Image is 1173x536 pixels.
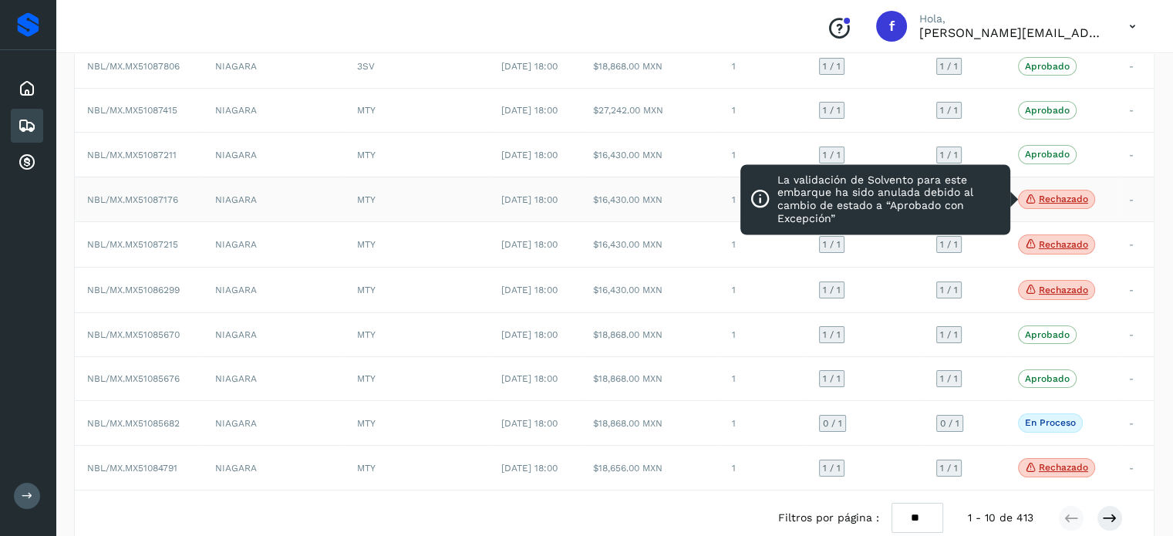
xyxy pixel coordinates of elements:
[501,150,558,160] span: [DATE] 18:00
[823,374,841,383] span: 1 / 1
[356,105,375,116] span: MTY
[87,150,177,160] span: NBL/MX.MX51087211
[1025,373,1070,384] p: Aprobado
[87,373,180,384] span: NBL/MX.MX51085676
[356,373,375,384] span: MTY
[87,418,180,429] span: NBL/MX.MX51085682
[203,312,344,356] td: NIAGARA
[581,44,719,88] td: $18,868.00 MXN
[356,239,375,250] span: MTY
[719,357,807,401] td: 1
[356,418,375,429] span: MTY
[823,464,841,473] span: 1 / 1
[501,61,558,72] span: [DATE] 18:00
[87,463,177,474] span: NBL/MX.MX51084791
[581,268,719,313] td: $16,430.00 MXN
[940,106,958,115] span: 1 / 1
[1039,194,1088,204] p: Rechazado
[719,445,807,490] td: 1
[1117,44,1154,88] td: -
[581,89,719,133] td: $27,242.00 MXN
[1117,401,1154,445] td: -
[1117,222,1154,268] td: -
[1117,357,1154,401] td: -
[203,401,344,445] td: NIAGARA
[501,329,558,340] span: [DATE] 18:00
[719,268,807,313] td: 1
[203,222,344,268] td: NIAGARA
[1039,285,1088,295] p: Rechazado
[1025,149,1070,160] p: Aprobado
[940,240,958,249] span: 1 / 1
[203,268,344,313] td: NIAGARA
[581,357,719,401] td: $18,868.00 MXN
[919,25,1104,40] p: flor.compean@gruporeyes.com.mx
[1025,417,1076,428] p: En proceso
[719,401,807,445] td: 1
[87,285,180,295] span: NBL/MX.MX51086299
[203,44,344,88] td: NIAGARA
[823,330,841,339] span: 1 / 1
[11,72,43,106] div: Inicio
[940,62,958,71] span: 1 / 1
[823,419,842,428] span: 0 / 1
[719,133,807,177] td: 1
[87,194,178,205] span: NBL/MX.MX51087176
[581,445,719,490] td: $18,656.00 MXN
[356,61,374,72] span: 3SV
[719,177,807,222] td: 1
[581,222,719,268] td: $16,430.00 MXN
[940,330,958,339] span: 1 / 1
[719,222,807,268] td: 1
[1117,133,1154,177] td: -
[823,106,841,115] span: 1 / 1
[1025,105,1070,116] p: Aprobado
[203,445,344,490] td: NIAGARA
[1025,61,1070,72] p: Aprobado
[501,194,558,205] span: [DATE] 18:00
[1117,177,1154,222] td: -
[87,105,177,116] span: NBL/MX.MX51087415
[1117,89,1154,133] td: -
[203,133,344,177] td: NIAGARA
[777,174,1001,225] p: La validación de Solvento para este embarque ha sido anulada debido al cambio de estado a “Aproba...
[968,510,1033,526] span: 1 - 10 de 413
[203,177,344,222] td: NIAGARA
[581,133,719,177] td: $16,430.00 MXN
[778,510,879,526] span: Filtros por página :
[581,401,719,445] td: $18,868.00 MXN
[501,285,558,295] span: [DATE] 18:00
[356,150,375,160] span: MTY
[11,109,43,143] div: Embarques
[203,357,344,401] td: NIAGARA
[581,312,719,356] td: $18,868.00 MXN
[719,44,807,88] td: 1
[940,374,958,383] span: 1 / 1
[501,105,558,116] span: [DATE] 18:00
[1039,239,1088,250] p: Rechazado
[356,285,375,295] span: MTY
[87,61,180,72] span: NBL/MX.MX51087806
[823,285,841,295] span: 1 / 1
[203,89,344,133] td: NIAGARA
[1025,329,1070,340] p: Aprobado
[11,146,43,180] div: Cuentas por cobrar
[919,12,1104,25] p: Hola,
[87,239,178,250] span: NBL/MX.MX51087215
[1117,312,1154,356] td: -
[501,418,558,429] span: [DATE] 18:00
[1117,445,1154,490] td: -
[356,329,375,340] span: MTY
[1039,462,1088,473] p: Rechazado
[581,177,719,222] td: $16,430.00 MXN
[1117,268,1154,313] td: -
[501,463,558,474] span: [DATE] 18:00
[940,150,958,160] span: 1 / 1
[940,464,958,473] span: 1 / 1
[501,239,558,250] span: [DATE] 18:00
[501,373,558,384] span: [DATE] 18:00
[940,419,959,428] span: 0 / 1
[356,194,375,205] span: MTY
[823,240,841,249] span: 1 / 1
[356,463,375,474] span: MTY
